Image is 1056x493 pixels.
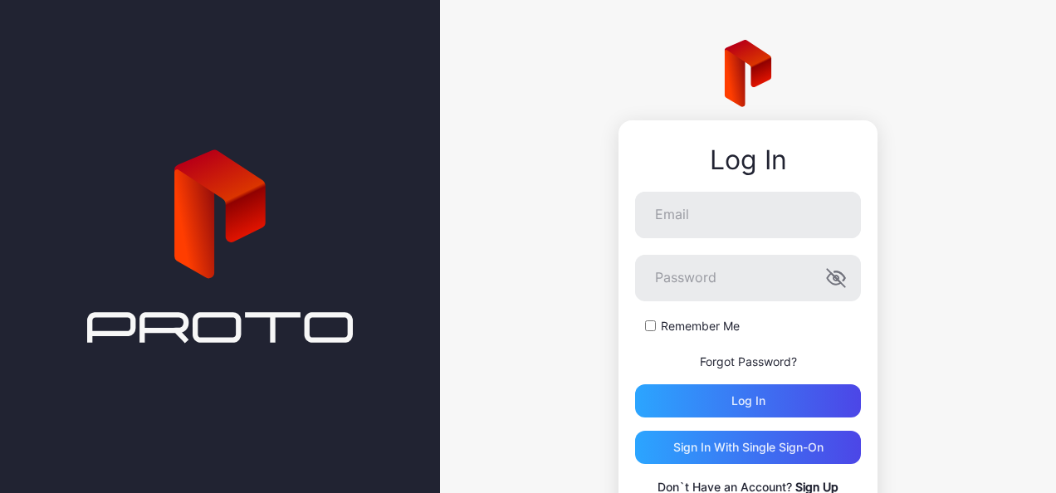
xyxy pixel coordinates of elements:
button: Log in [635,384,861,417]
button: Sign in With Single Sign-On [635,431,861,464]
label: Remember Me [661,318,740,334]
div: Log in [731,394,765,408]
a: Forgot Password? [700,354,797,369]
input: Email [635,192,861,238]
div: Sign in With Single Sign-On [673,441,824,454]
input: Password [635,255,861,301]
button: Password [826,268,846,288]
div: Log In [635,145,861,175]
